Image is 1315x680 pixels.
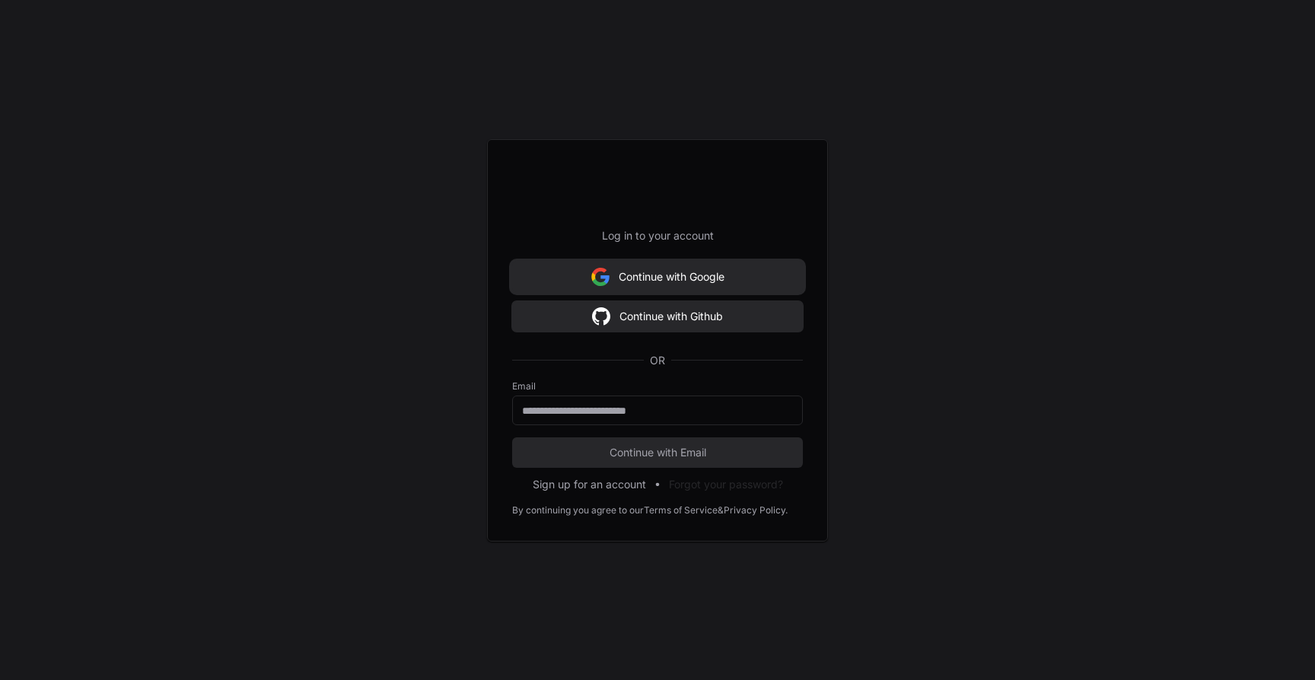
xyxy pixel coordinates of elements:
[512,301,803,332] button: Continue with Github
[669,477,783,492] button: Forgot your password?
[512,437,803,468] button: Continue with Email
[512,380,803,392] label: Email
[644,504,718,516] a: Terms of Service
[512,504,644,516] div: By continuing you agree to our
[512,228,803,243] p: Log in to your account
[724,504,788,516] a: Privacy Policy.
[512,445,803,460] span: Continue with Email
[533,477,646,492] button: Sign up for an account
[718,504,724,516] div: &
[592,301,610,332] img: Sign in with google
[591,262,610,292] img: Sign in with google
[644,353,671,368] span: OR
[512,262,803,292] button: Continue with Google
